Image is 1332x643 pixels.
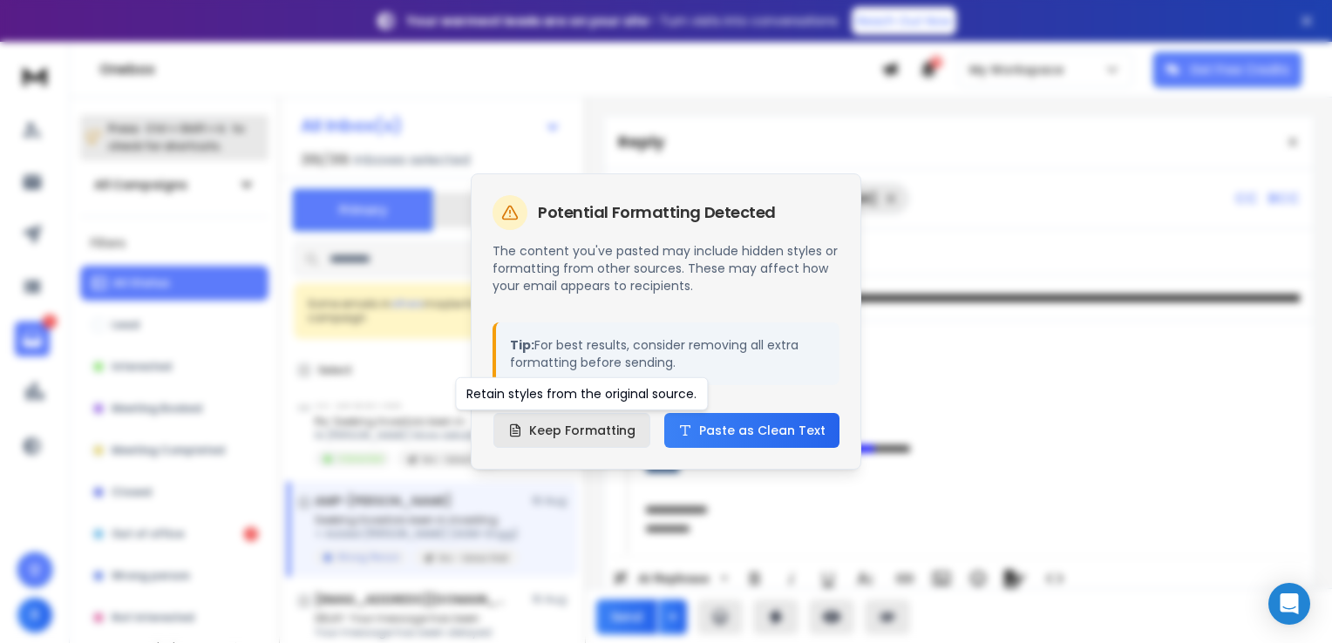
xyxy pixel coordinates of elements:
[510,336,826,371] p: For best results, consider removing all extra formatting before sending.
[1268,583,1310,625] div: Open Intercom Messenger
[455,377,708,410] div: Retain styles from the original source.
[664,413,839,448] button: Paste as Clean Text
[493,413,650,448] button: Keep Formatting
[493,242,839,294] p: The content you've pasted may include hidden styles or formatting from other sources. These may a...
[538,205,776,220] h2: Potential Formatting Detected
[510,336,534,354] strong: Tip:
